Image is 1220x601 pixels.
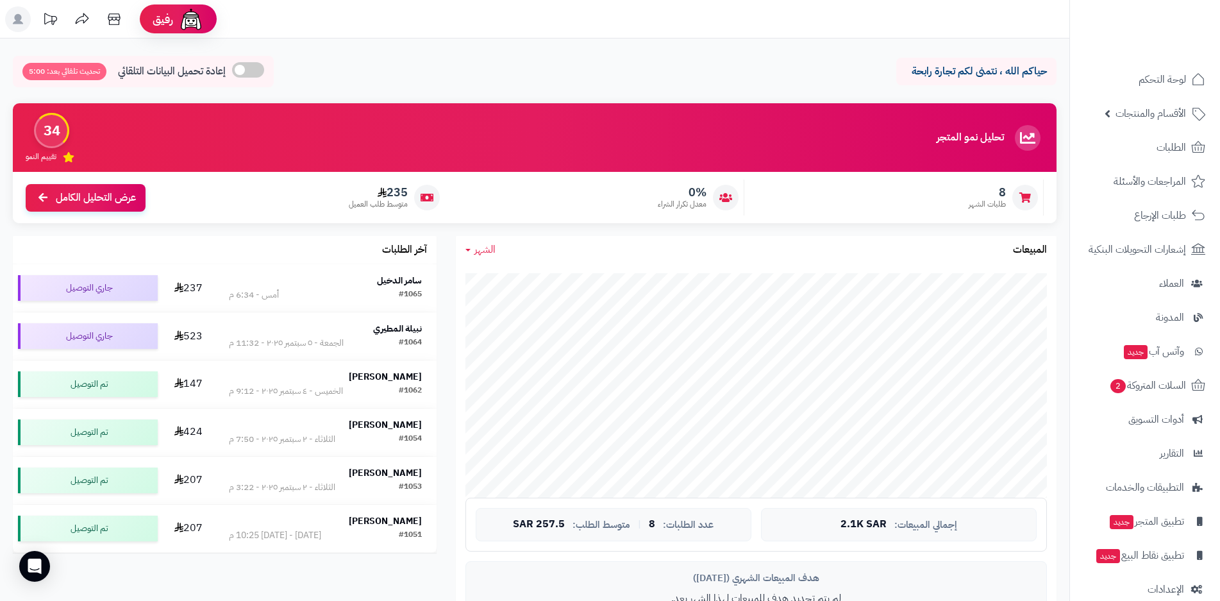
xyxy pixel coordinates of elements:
[56,190,136,205] span: عرض التحليل الكامل
[1110,378,1126,394] span: 2
[513,519,565,530] span: 257.5 SAR
[163,312,214,360] td: 523
[1157,139,1186,157] span: الطلبات
[399,337,422,350] div: #1064
[1106,478,1184,496] span: التطبيقات والخدمات
[377,274,422,287] strong: سامر الدخيل
[382,244,427,256] h3: آخر الطلبات
[1124,345,1148,359] span: جديد
[22,63,106,80] span: تحديث تلقائي بعد: 5:00
[1078,472,1212,503] a: التطبيقات والخدمات
[34,6,66,35] a: تحديثات المنصة
[153,12,173,27] span: رفيق
[658,185,706,199] span: 0%
[1078,336,1212,367] a: وآتس آبجديد
[937,132,1004,144] h3: تحليل نمو المتجر
[399,385,422,398] div: #1062
[178,6,204,32] img: ai-face.png
[1096,549,1120,563] span: جديد
[399,433,422,446] div: #1054
[663,520,714,530] span: عدد الطلبات:
[1078,370,1212,401] a: السلات المتروكة2
[1078,540,1212,571] a: تطبيق نقاط البيعجديد
[229,433,335,446] div: الثلاثاء - ٢ سبتمبر ٢٠٢٥ - 7:50 م
[349,370,422,384] strong: [PERSON_NAME]
[18,419,158,445] div: تم التوصيل
[476,571,1037,585] div: هدف المبيعات الشهري ([DATE])
[969,199,1006,210] span: طلبات الشهر
[163,457,214,504] td: 207
[349,418,422,432] strong: [PERSON_NAME]
[163,409,214,456] td: 424
[19,551,50,582] div: Open Intercom Messenger
[1159,275,1184,292] span: العملاء
[18,468,158,493] div: تم التوصيل
[229,289,279,301] div: أمس - 6:34 م
[1013,244,1047,256] h3: المبيعات
[1160,444,1184,462] span: التقارير
[1123,343,1184,360] span: وآتس آب
[18,275,158,301] div: جاري التوصيل
[1128,411,1184,428] span: أدوات التسويق
[163,360,214,408] td: 147
[1114,173,1186,190] span: المراجعات والأسئلة
[1095,546,1184,564] span: تطبيق نقاط البيع
[349,466,422,480] strong: [PERSON_NAME]
[465,242,496,257] a: الشهر
[1133,10,1208,37] img: logo-2.png
[906,64,1047,79] p: حياكم الله ، نتمنى لكم تجارة رابحة
[399,529,422,542] div: #1051
[474,242,496,257] span: الشهر
[163,264,214,312] td: 237
[26,184,146,212] a: عرض التحليل الكامل
[1078,132,1212,163] a: الطلبات
[1078,404,1212,435] a: أدوات التسويق
[349,514,422,528] strong: [PERSON_NAME]
[26,151,56,162] span: تقييم النمو
[1078,234,1212,265] a: إشعارات التحويلات البنكية
[1078,200,1212,231] a: طلبات الإرجاع
[163,505,214,552] td: 207
[1078,506,1212,537] a: تطبيق المتجرجديد
[18,323,158,349] div: جاري التوصيل
[1156,309,1184,326] span: المدونة
[572,520,630,530] span: متوسط الطلب:
[229,481,335,494] div: الثلاثاء - ٢ سبتمبر ٢٠٢٥ - 3:22 م
[1116,105,1186,123] span: الأقسام والمنتجات
[1078,268,1212,299] a: العملاء
[229,529,321,542] div: [DATE] - [DATE] 10:25 م
[1078,302,1212,333] a: المدونة
[349,199,408,210] span: متوسط طلب العميل
[1134,207,1186,224] span: طلبات الإرجاع
[18,516,158,541] div: تم التوصيل
[894,520,957,530] span: إجمالي المبيعات:
[399,481,422,494] div: #1053
[18,371,158,397] div: تم التوصيل
[1078,166,1212,197] a: المراجعات والأسئلة
[1078,64,1212,95] a: لوحة التحكم
[1148,580,1184,598] span: الإعدادات
[1139,71,1186,89] span: لوحة التحكم
[373,322,422,335] strong: نبيلة المطيري
[229,337,344,350] div: الجمعة - ٥ سبتمبر ٢٠٢٥ - 11:32 م
[349,185,408,199] span: 235
[638,520,641,529] span: |
[649,519,655,530] span: 8
[1089,241,1186,258] span: إشعارات التحويلات البنكية
[658,199,706,210] span: معدل تكرار الشراء
[229,385,343,398] div: الخميس - ٤ سبتمبر ٢٠٢٥ - 9:12 م
[969,185,1006,199] span: 8
[1109,377,1186,394] span: السلات المتروكة
[1078,438,1212,469] a: التقارير
[118,64,226,79] span: إعادة تحميل البيانات التلقائي
[1108,512,1184,530] span: تطبيق المتجر
[840,519,887,530] span: 2.1K SAR
[1110,515,1133,529] span: جديد
[399,289,422,301] div: #1065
